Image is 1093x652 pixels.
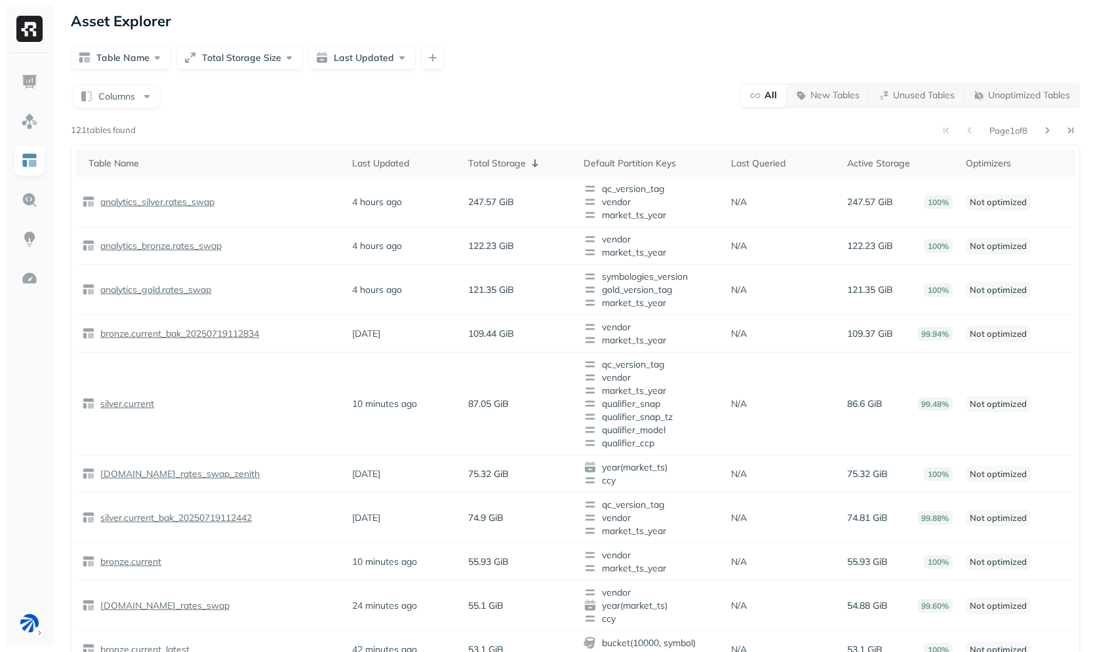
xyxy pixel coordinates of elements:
[82,283,95,296] img: table
[98,196,214,208] p: analytics_silver.rates_swap
[731,556,747,568] p: N/A
[21,73,38,90] img: Dashboard
[95,196,214,208] a: analytics_silver.rates_swap
[21,113,38,130] img: Assets
[731,398,747,410] p: N/A
[16,16,43,42] img: Ryft
[73,85,161,108] button: Columns
[584,612,718,625] span: ccy
[352,240,402,252] p: 4 hours ago
[924,467,953,481] p: 100%
[352,157,455,170] div: Last Updated
[810,89,860,102] p: New Tables
[584,410,718,423] span: qualifier_snap_tz
[893,89,955,102] p: Unused Tables
[468,284,514,296] p: 121.35 GiB
[847,398,883,410] p: 86.6 GiB
[584,208,718,221] span: market_ts_year
[352,328,380,340] p: [DATE]
[988,89,1070,102] p: Unoptimized Tables
[584,296,718,309] span: market_ts_year
[847,328,893,340] p: 109.37 GiB
[468,328,514,340] p: 109.44 GiB
[731,468,747,480] p: N/A
[89,157,339,170] div: Table Name
[584,397,718,410] span: qualifier_snap
[584,283,718,296] span: gold_version_tag
[966,396,1031,412] p: Not optimized
[468,398,509,410] p: 87.05 GiB
[584,320,718,334] span: vendor
[95,328,259,340] a: bronze.current_bak_20250719112834
[352,196,402,208] p: 4 hours ago
[584,358,718,371] span: qc_version_tag
[352,512,380,524] p: [DATE]
[82,239,95,252] img: table
[95,398,154,410] a: silver.current
[584,423,718,436] span: qualifier_model
[584,599,718,612] span: year(market_ts)
[731,600,747,612] p: N/A
[847,600,888,612] p: 54.88 GiB
[924,195,953,209] p: 100%
[82,397,95,410] img: table
[966,554,1031,570] p: Not optimized
[924,555,953,569] p: 100%
[584,270,718,283] span: symbologies_version
[731,512,747,524] p: N/A
[584,182,718,195] span: qc_version_tag
[966,238,1031,254] p: Not optimized
[584,524,718,537] span: market_ts_year
[966,282,1031,298] p: Not optimized
[95,284,211,296] a: analytics_gold.rates_swap
[98,468,260,480] p: [DOMAIN_NAME]_rates_swap_zenith
[731,240,747,252] p: N/A
[352,398,417,410] p: 10 minutes ago
[468,240,514,252] p: 122.23 GiB
[847,196,893,208] p: 247.57 GiB
[95,512,252,524] a: silver.current_bak_20250719112442
[966,326,1031,342] p: Not optimized
[20,614,39,632] img: BAM
[352,600,417,612] p: 24 minutes ago
[308,46,416,69] button: Last Updated
[917,327,953,341] p: 99.94%
[584,548,718,562] span: vendor
[352,468,380,480] p: [DATE]
[95,468,260,480] a: [DOMAIN_NAME]_rates_swap_zenith
[847,512,888,524] p: 74.81 GiB
[98,284,211,296] p: analytics_gold.rates_swap
[584,334,718,347] span: market_ts_year
[584,461,718,474] span: year(market_ts)
[468,155,571,171] div: Total Storage
[98,398,154,410] p: silver.current
[98,512,252,524] p: silver.current_bak_20250719112442
[82,327,95,340] img: table
[966,466,1031,482] p: Not optimized
[468,556,509,568] p: 55.93 GiB
[917,397,953,411] p: 99.48%
[352,284,402,296] p: 4 hours ago
[82,555,95,568] img: table
[731,328,747,340] p: N/A
[584,586,718,599] span: vendor
[989,125,1027,136] p: Page 1 of 8
[71,12,171,30] p: Asset Explorer
[98,600,229,612] p: [DOMAIN_NAME]_rates_swap
[966,510,1031,526] p: Not optimized
[966,157,1069,170] div: Optimizers
[584,384,718,397] span: market_ts_year
[98,328,259,340] p: bronze.current_bak_20250719112834
[82,511,95,524] img: table
[584,636,718,649] span: bucket(10000, symbol)
[847,157,953,170] div: Active Storage
[584,195,718,208] span: vendor
[847,468,888,480] p: 75.32 GiB
[584,498,718,511] span: qc_version_tag
[584,246,718,259] span: market_ts_year
[468,468,509,480] p: 75.32 GiB
[95,600,229,612] a: [DOMAIN_NAME]_rates_swap
[731,157,834,170] div: Last Queried
[966,194,1031,210] p: Not optimized
[765,89,777,102] p: All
